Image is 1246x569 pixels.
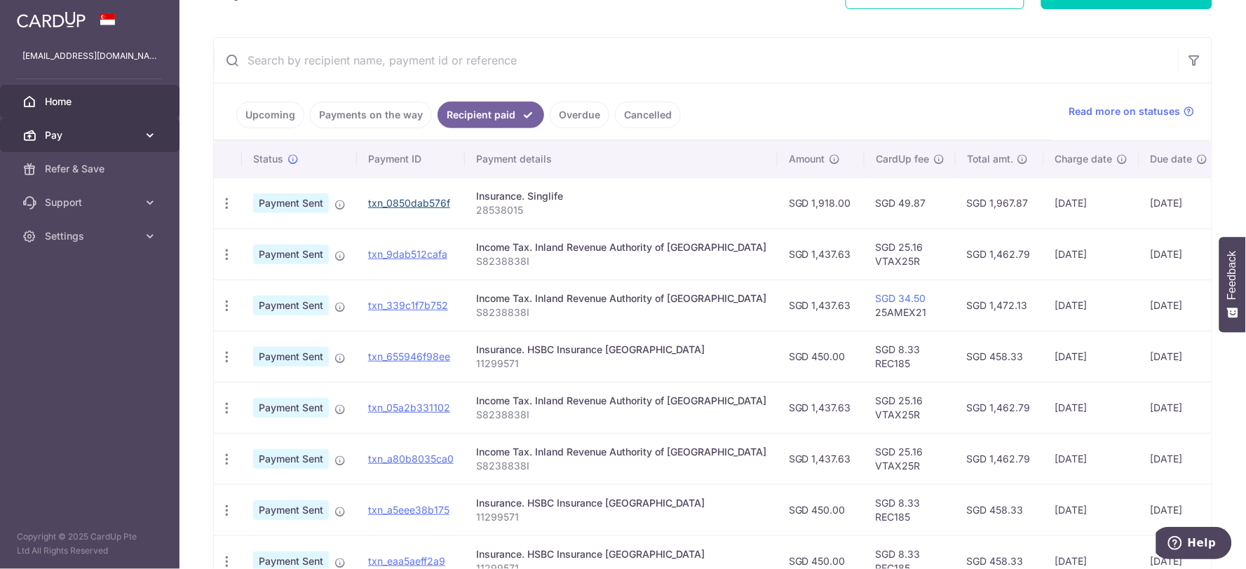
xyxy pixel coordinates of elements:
td: [DATE] [1139,228,1219,280]
p: S8238838I [476,408,766,422]
img: CardUp [17,11,86,28]
div: Insurance. HSBC Insurance [GEOGRAPHIC_DATA] [476,496,766,510]
div: Insurance. Singlife [476,189,766,203]
a: txn_a5eee38b175 [368,504,449,516]
td: [DATE] [1044,331,1139,382]
a: Overdue [550,102,609,128]
td: SGD 1,437.63 [778,228,865,280]
a: txn_9dab512cafa [368,248,447,260]
div: Insurance. HSBC Insurance [GEOGRAPHIC_DATA] [476,343,766,357]
span: Total amt. [967,152,1013,166]
span: Payment Sent [253,449,329,469]
span: Home [45,95,137,109]
span: Pay [45,128,137,142]
td: SGD 458.33 [956,331,1044,382]
td: [DATE] [1044,228,1139,280]
a: txn_05a2b331102 [368,402,450,413]
span: Amount [789,152,825,166]
td: SGD 1,967.87 [956,177,1044,228]
span: Charge date [1055,152,1113,166]
td: SGD 25.16 VTAX25R [865,433,956,484]
span: CardUp fee [876,152,929,166]
td: SGD 1,437.63 [778,280,865,331]
div: Income Tax. Inland Revenue Authority of [GEOGRAPHIC_DATA] [476,394,766,408]
p: S8238838I [476,459,766,473]
button: Feedback - Show survey [1219,237,1246,332]
td: [DATE] [1139,331,1219,382]
a: txn_339c1f7b752 [368,299,448,311]
span: Read more on statuses [1069,104,1181,118]
span: Settings [45,229,137,243]
td: [DATE] [1139,280,1219,331]
td: SGD 1,437.63 [778,433,865,484]
td: [DATE] [1139,433,1219,484]
td: SGD 450.00 [778,331,865,382]
td: SGD 8.33 REC185 [865,484,956,535]
a: SGD 34.50 [876,292,926,304]
td: SGD 49.87 [865,177,956,228]
div: Income Tax. Inland Revenue Authority of [GEOGRAPHIC_DATA] [476,292,766,306]
a: txn_a80b8035ca0 [368,453,454,465]
span: Due date [1151,152,1193,166]
td: 25AMEX21 [865,280,956,331]
td: SGD 1,437.63 [778,382,865,433]
span: Payment Sent [253,347,329,366]
td: [DATE] [1044,280,1139,331]
p: S8238838I [476,254,766,268]
td: SGD 1,462.79 [956,382,1044,433]
span: Payment Sent [253,193,329,213]
td: [DATE] [1044,177,1139,228]
span: Feedback [1226,251,1239,300]
td: SGD 25.16 VTAX25R [865,228,956,280]
td: SGD 1,462.79 [956,433,1044,484]
td: [DATE] [1044,433,1139,484]
a: Read more on statuses [1069,104,1195,118]
p: S8238838I [476,306,766,320]
div: Insurance. HSBC Insurance [GEOGRAPHIC_DATA] [476,547,766,561]
td: SGD 1,472.13 [956,280,1044,331]
iframe: Opens a widget where you can find more information [1156,527,1232,562]
td: [DATE] [1139,177,1219,228]
th: Payment ID [357,141,465,177]
p: 11299571 [476,510,766,524]
div: Income Tax. Inland Revenue Authority of [GEOGRAPHIC_DATA] [476,445,766,459]
a: Upcoming [236,102,304,128]
th: Payment details [465,141,778,177]
td: SGD 1,918.00 [778,177,865,228]
td: SGD 8.33 REC185 [865,331,956,382]
a: txn_0850dab576f [368,197,450,209]
td: [DATE] [1044,484,1139,535]
span: Refer & Save [45,162,137,176]
p: 11299571 [476,357,766,371]
a: txn_eaa5aeff2a9 [368,555,445,567]
span: Payment Sent [253,500,329,520]
span: Payment Sent [253,296,329,315]
span: Payment Sent [253,398,329,418]
td: SGD 458.33 [956,484,1044,535]
td: [DATE] [1044,382,1139,433]
a: txn_655946f98ee [368,350,450,362]
input: Search by recipient name, payment id or reference [214,38,1178,83]
a: Cancelled [615,102,681,128]
td: [DATE] [1139,484,1219,535]
p: 28538015 [476,203,766,217]
a: Recipient paid [438,102,544,128]
div: Income Tax. Inland Revenue Authority of [GEOGRAPHIC_DATA] [476,240,766,254]
td: SGD 1,462.79 [956,228,1044,280]
span: Payment Sent [253,245,329,264]
td: [DATE] [1139,382,1219,433]
td: SGD 25.16 VTAX25R [865,382,956,433]
td: SGD 450.00 [778,484,865,535]
a: Payments on the way [310,102,432,128]
span: Status [253,152,283,166]
p: [EMAIL_ADDRESS][DOMAIN_NAME] [22,49,157,63]
span: Support [45,196,137,210]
